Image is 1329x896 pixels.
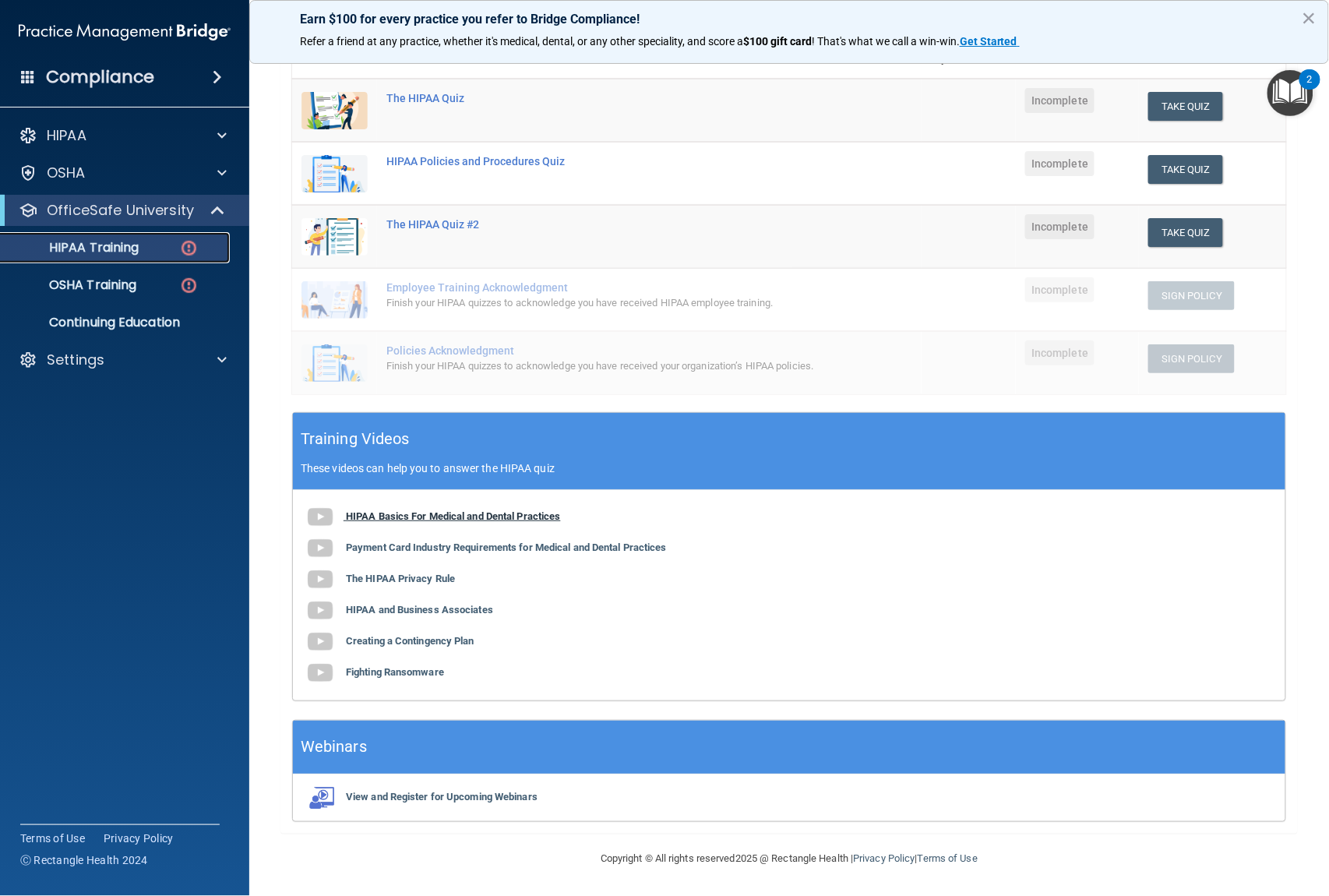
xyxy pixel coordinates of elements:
img: gray_youtube_icon.38fcd6cc.png [305,658,336,689]
p: HIPAA Training [10,240,139,256]
p: Settings [47,351,104,369]
h5: Training Videos [301,425,410,453]
span: Refer a friend at any practice, whether it's medical, dental, or any other speciality, and score a [300,35,743,48]
b: Creating a Contingency Plan [346,635,474,647]
p: OSHA Training [10,277,136,293]
a: Settings [19,351,227,369]
div: The HIPAA Quiz #2 [386,218,844,231]
a: Privacy Policy [104,831,174,846]
img: danger-circle.6113f641.png [179,238,199,258]
p: OSHA [47,164,86,182]
button: Take Quiz [1148,155,1223,184]
span: ! That's what we call a win-win. [812,35,960,48]
strong: $100 gift card [743,35,812,48]
button: Sign Policy [1148,344,1235,373]
button: Open Resource Center, 2 new notifications [1267,70,1313,116]
span: Incomplete [1025,277,1095,302]
a: Get Started [960,35,1020,48]
button: Take Quiz [1148,92,1223,121]
b: The HIPAA Privacy Rule [346,573,455,584]
span: Incomplete [1025,340,1095,365]
a: Terms of Use [918,852,978,864]
p: HIPAA [47,126,86,145]
div: Policies Acknowledgment [386,344,844,357]
a: Terms of Use [20,831,85,846]
img: gray_youtube_icon.38fcd6cc.png [305,502,336,533]
img: gray_youtube_icon.38fcd6cc.png [305,626,336,658]
p: OfficeSafe University [47,201,194,220]
div: Finish your HIPAA quizzes to acknowledge you have received HIPAA employee training. [386,294,844,312]
img: gray_youtube_icon.38fcd6cc.png [305,533,336,564]
span: Incomplete [1025,88,1095,113]
span: Ⓒ Rectangle Health 2024 [20,852,148,868]
button: Sign Policy [1148,281,1235,310]
div: HIPAA Policies and Procedures Quiz [386,155,844,168]
img: gray_youtube_icon.38fcd6cc.png [305,564,336,595]
p: Earn $100 for every practice you refer to Bridge Compliance! [300,12,1278,26]
div: Finish your HIPAA quizzes to acknowledge you have received your organization’s HIPAA policies. [386,357,844,376]
button: Take Quiz [1148,218,1223,247]
div: 2 [1307,79,1313,100]
img: gray_youtube_icon.38fcd6cc.png [305,595,336,626]
p: These videos can help you to answer the HIPAA quiz [301,462,1278,474]
div: The HIPAA Quiz [386,92,844,104]
a: HIPAA [19,126,227,145]
a: OfficeSafe University [19,201,226,220]
span: Incomplete [1025,214,1095,239]
div: Employee Training Acknowledgment [386,281,844,294]
strong: Get Started [960,35,1017,48]
h4: Compliance [46,66,154,88]
div: Copyright © All rights reserved 2025 @ Rectangle Health | | [505,834,1073,884]
p: Continuing Education [10,315,223,330]
b: Payment Card Industry Requirements for Medical and Dental Practices [346,541,667,553]
span: Incomplete [1025,151,1095,176]
b: Fighting Ransomware [346,666,444,678]
b: View and Register for Upcoming Webinars [346,791,538,803]
b: HIPAA Basics For Medical and Dental Practices [346,510,561,522]
img: PMB logo [19,16,231,48]
h5: Webinars [301,733,367,760]
a: OSHA [19,164,227,182]
button: Close [1302,5,1317,30]
img: danger-circle.6113f641.png [179,276,199,295]
a: Privacy Policy [853,852,915,864]
b: HIPAA and Business Associates [346,604,493,616]
img: webinarIcon.c7ebbf15.png [305,786,336,810]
